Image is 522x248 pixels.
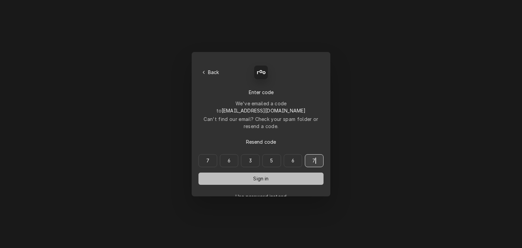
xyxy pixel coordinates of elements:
div: Can't find our email? Check your spam folder or resend a code. [198,116,324,130]
div: Enter code [198,89,324,96]
button: Back [198,68,223,77]
span: Resend code [245,138,278,145]
button: Sign in [198,173,324,185]
span: to [216,108,306,113]
span: [EMAIL_ADDRESS][DOMAIN_NAME] [222,108,306,113]
div: We've emailed a code [198,100,324,114]
a: Go to Email and password form [236,193,286,200]
span: Back [207,69,221,76]
button: Resend code [198,136,324,148]
span: Sign in [252,175,270,182]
